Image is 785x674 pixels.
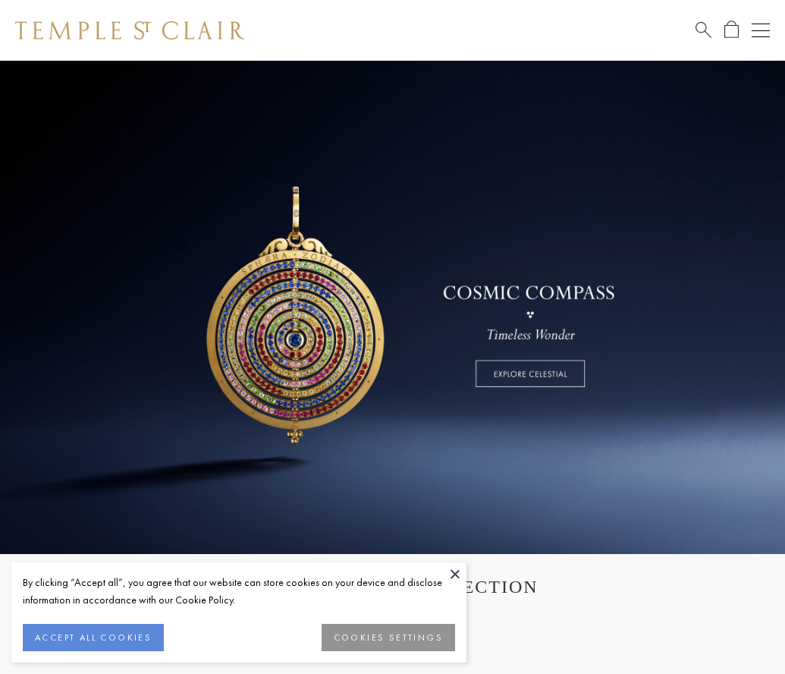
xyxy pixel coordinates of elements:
button: COOKIES SETTINGS [322,624,455,651]
button: Open navigation [752,21,770,39]
button: ACCEPT ALL COOKIES [23,624,164,651]
a: Open Shopping Bag [724,20,739,39]
div: By clicking “Accept all”, you agree that our website can store cookies on your device and disclos... [23,574,455,609]
img: Temple St. Clair [15,21,244,39]
a: Search [696,20,711,39]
